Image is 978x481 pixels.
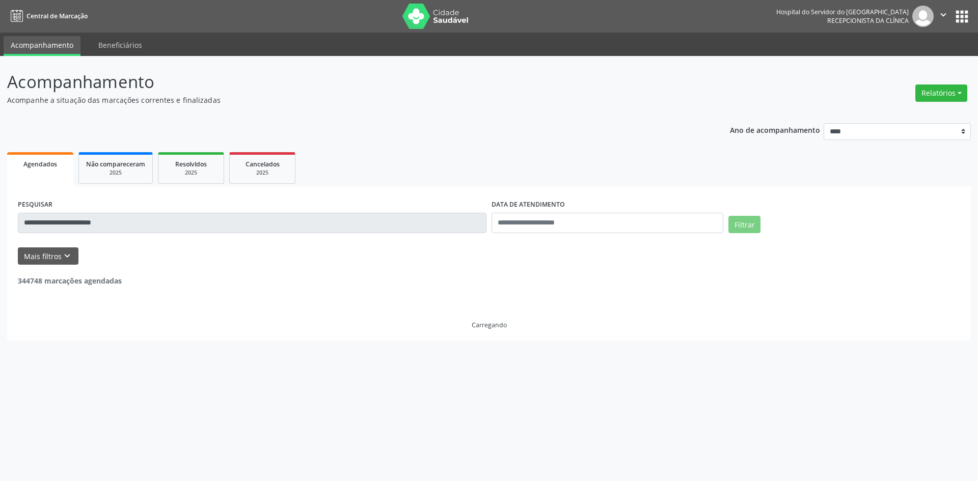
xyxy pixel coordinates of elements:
button: Filtrar [728,216,760,233]
button: apps [953,8,971,25]
div: 2025 [237,169,288,177]
span: Recepcionista da clínica [827,16,909,25]
label: PESQUISAR [18,197,52,213]
img: img [912,6,934,27]
a: Acompanhamento [4,36,80,56]
i:  [938,9,949,20]
button: Mais filtroskeyboard_arrow_down [18,247,78,265]
p: Acompanhe a situação das marcações correntes e finalizadas [7,95,682,105]
i: keyboard_arrow_down [62,250,73,262]
label: DATA DE ATENDIMENTO [492,197,565,213]
div: Carregando [472,321,507,329]
span: Cancelados [246,160,280,168]
p: Ano de acompanhamento [730,123,820,136]
div: 2025 [166,169,216,177]
div: 2025 [86,169,145,177]
span: Não compareceram [86,160,145,168]
div: Hospital do Servidor do [GEOGRAPHIC_DATA] [776,8,909,16]
button: Relatórios [915,84,967,102]
a: Central de Marcação [7,8,88,24]
p: Acompanhamento [7,69,682,95]
strong: 344748 marcações agendadas [18,276,122,286]
a: Beneficiários [91,36,149,54]
span: Resolvidos [175,160,207,168]
span: Central de Marcação [26,12,88,20]
span: Agendados [23,160,57,168]
button:  [934,6,953,27]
